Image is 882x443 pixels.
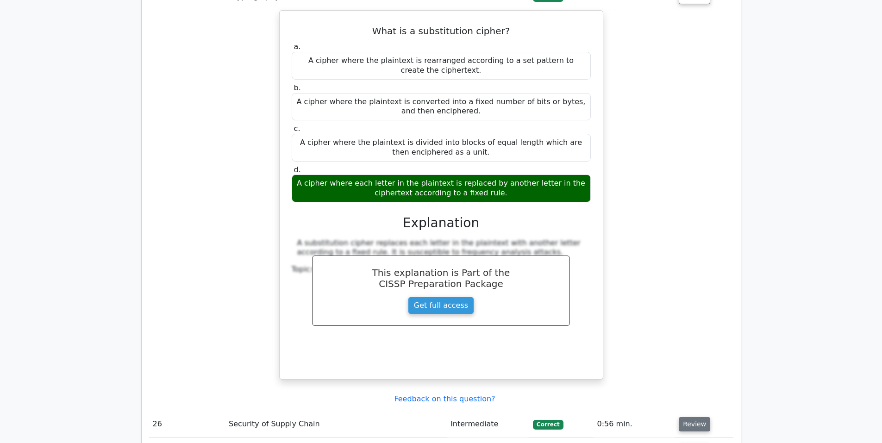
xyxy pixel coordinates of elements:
[594,411,676,437] td: 0:56 min.
[294,124,300,133] span: c.
[292,134,591,162] div: A cipher where the plaintext is divided into blocks of equal length which are then enciphered as ...
[408,297,474,314] a: Get full access
[292,52,591,80] div: A cipher where the plaintext is rearranged according to a set pattern to create the ciphertext.
[394,394,495,403] a: Feedback on this question?
[149,411,225,437] td: 26
[294,83,301,92] span: b.
[292,93,591,121] div: A cipher where the plaintext is converted into a fixed number of bits or bytes, and then enciphered.
[297,215,585,231] h3: Explanation
[294,165,301,174] span: d.
[447,411,529,437] td: Intermediate
[679,417,710,431] button: Review
[292,265,591,275] div: Topic:
[292,175,591,202] div: A cipher where each letter in the plaintext is replaced by another letter in the ciphertext accor...
[294,42,301,51] span: a.
[225,411,447,437] td: Security of Supply Chain
[533,420,563,429] span: Correct
[297,238,585,258] div: A substitution cipher replaces each letter in the plaintext with another letter according to a fi...
[291,25,592,37] h5: What is a substitution cipher?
